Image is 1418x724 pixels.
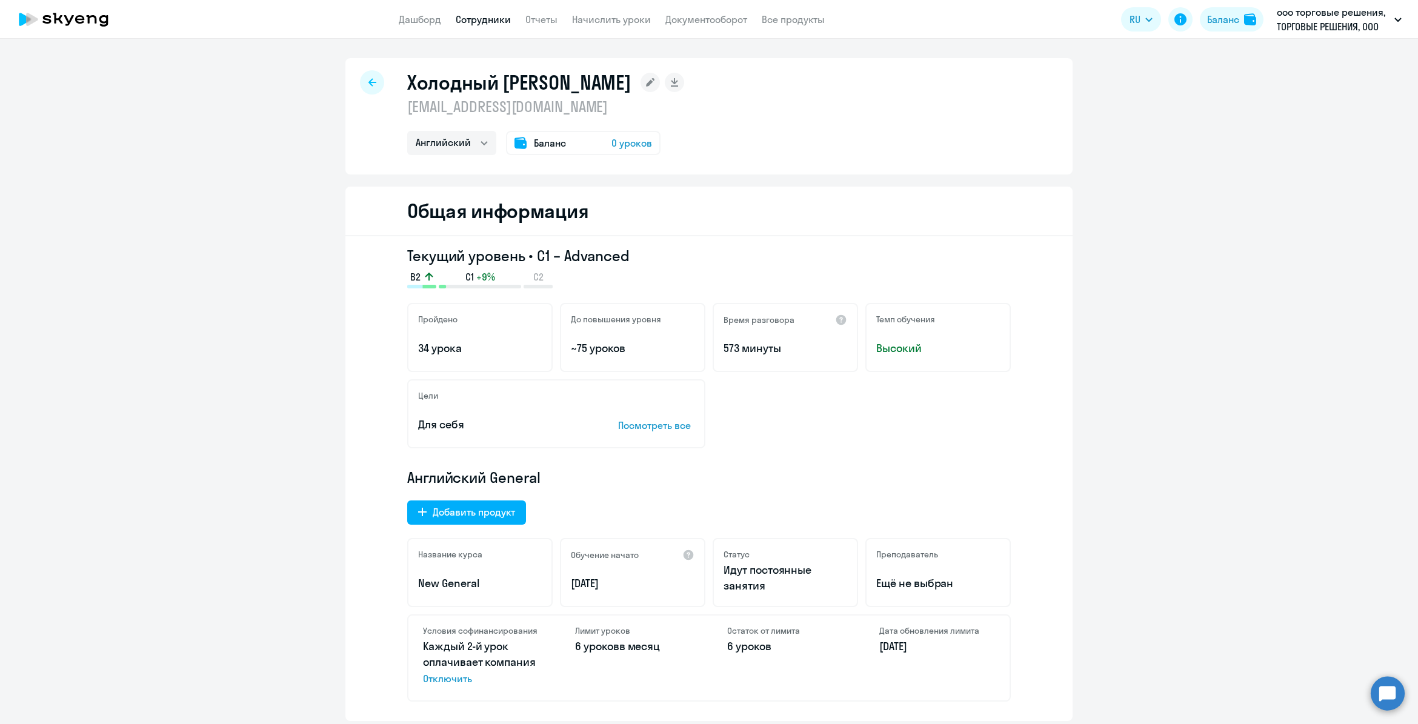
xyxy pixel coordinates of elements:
p: New General [418,576,542,591]
span: C2 [533,270,544,284]
a: Документооборот [665,13,747,25]
p: [EMAIL_ADDRESS][DOMAIN_NAME] [407,97,684,116]
span: 6 уроков [575,639,619,653]
span: C1 [465,270,474,284]
span: 0 уроков [611,136,652,150]
h5: Название курса [418,549,482,560]
a: Все продукты [762,13,825,25]
p: Для себя [418,417,581,433]
a: Дашборд [399,13,441,25]
p: в месяц [575,639,691,654]
span: +9% [476,270,495,284]
p: [DATE] [879,639,995,654]
div: Баланс [1207,12,1239,27]
h4: Лимит уроков [575,625,691,636]
p: Посмотреть все [618,418,694,433]
h5: До повышения уровня [571,314,661,325]
button: Балансbalance [1200,7,1263,32]
span: Отключить [423,671,539,686]
a: Отчеты [525,13,558,25]
h4: Дата обновления лимита [879,625,995,636]
h5: Статус [724,549,750,560]
h5: Темп обучения [876,314,935,325]
h3: Текущий уровень • C1 – Advanced [407,246,1011,265]
span: Высокий [876,340,1000,356]
p: 34 урока [418,340,542,356]
p: Ещё не выбран [876,576,1000,591]
h4: Условия софинансирования [423,625,539,636]
img: balance [1244,13,1256,25]
span: RU [1130,12,1140,27]
p: Каждый 2-й урок оплачивает компания [423,639,539,686]
p: [DATE] [571,576,694,591]
h5: Преподаватель [876,549,938,560]
span: Английский General [407,468,541,487]
span: Баланс [534,136,566,150]
button: ооо торговые решения, ТОРГОВЫЕ РЕШЕНИЯ, ООО [1271,5,1408,34]
h5: Цели [418,390,438,401]
span: 6 уроков [727,639,771,653]
p: ~75 уроков [571,340,694,356]
p: 573 минуты [724,340,847,356]
h5: Обучение начато [571,550,639,560]
span: B2 [410,270,421,284]
a: Сотрудники [456,13,511,25]
button: RU [1121,7,1161,32]
h4: Остаток от лимита [727,625,843,636]
h1: Холодный [PERSON_NAME] [407,70,631,95]
div: Добавить продукт [433,505,515,519]
h5: Время разговора [724,314,794,325]
h2: Общая информация [407,199,588,223]
p: ооо торговые решения, ТОРГОВЫЕ РЕШЕНИЯ, ООО [1277,5,1390,34]
button: Добавить продукт [407,500,526,525]
a: Начислить уроки [572,13,651,25]
h5: Пройдено [418,314,458,325]
p: Идут постоянные занятия [724,562,847,594]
